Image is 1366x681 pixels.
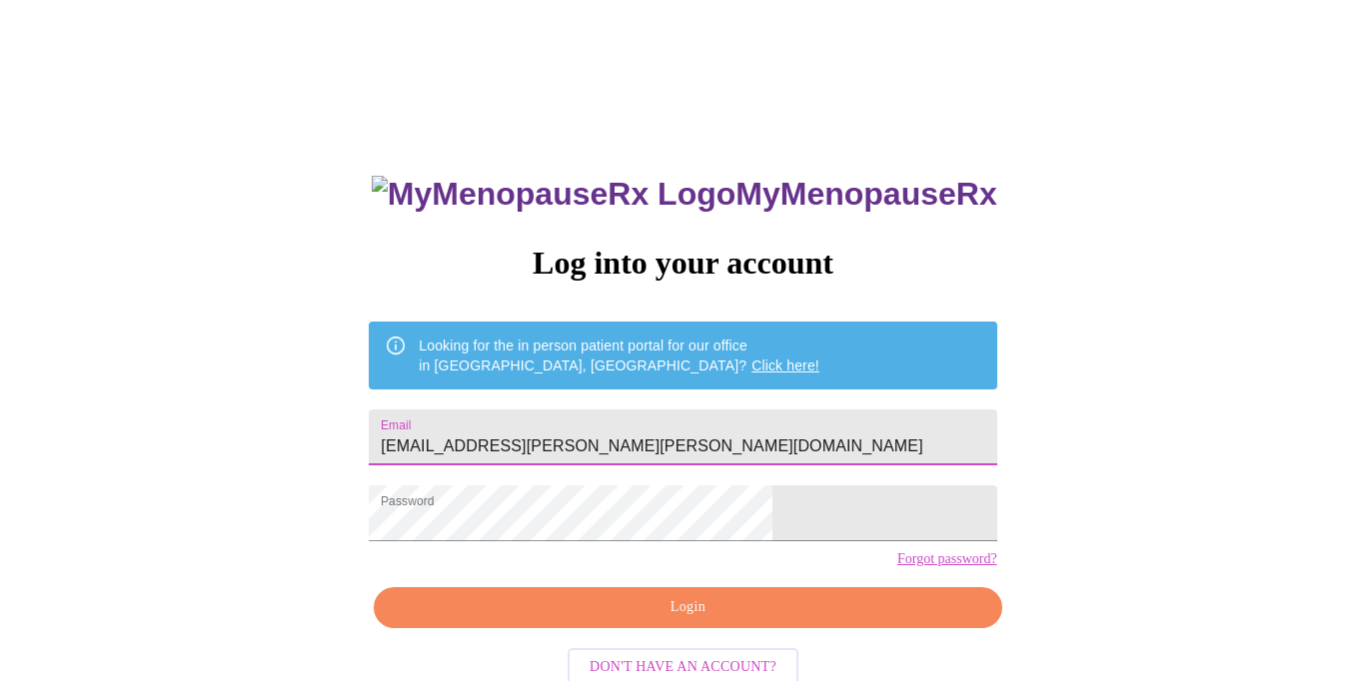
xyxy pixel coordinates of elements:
img: MyMenopauseRx Logo [372,176,735,213]
a: Click here! [751,357,819,373]
span: Don't have an account? [590,655,776,680]
h3: Log into your account [369,245,996,282]
button: Login [374,587,1001,628]
h3: MyMenopauseRx [372,176,997,213]
div: Looking for the in person patient portal for our office in [GEOGRAPHIC_DATA], [GEOGRAPHIC_DATA]? [419,328,819,383]
a: Forgot password? [897,551,997,567]
a: Don't have an account? [563,657,803,674]
span: Login [397,595,978,620]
